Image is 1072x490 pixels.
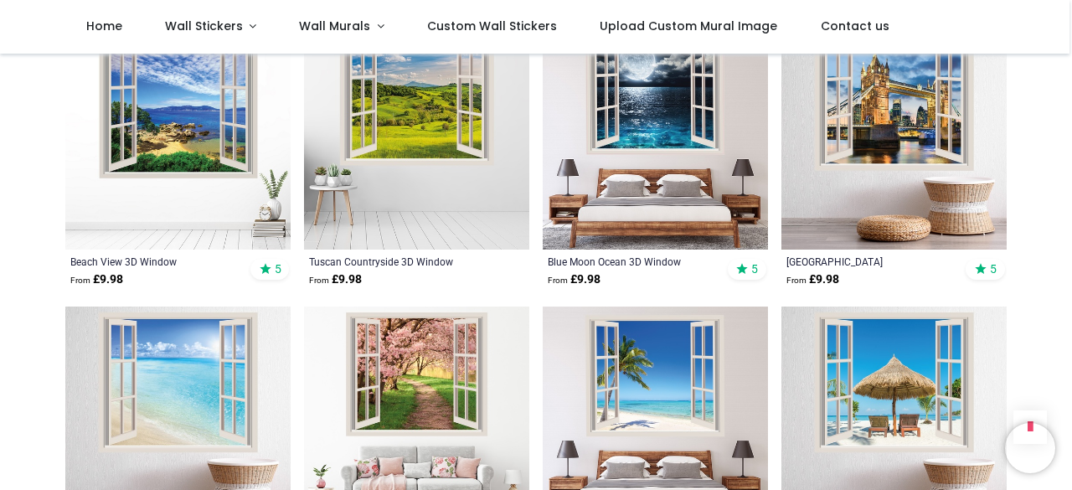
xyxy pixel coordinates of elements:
span: Wall Murals [299,18,370,34]
span: Contact us [821,18,889,34]
a: [GEOGRAPHIC_DATA] [GEOGRAPHIC_DATA] 3D Window [786,255,958,268]
span: 5 [751,261,758,276]
a: Beach View 3D Window [70,255,242,268]
span: 5 [275,261,281,276]
strong: £ 9.98 [70,271,123,288]
strong: £ 9.98 [309,271,362,288]
span: From [70,276,90,285]
img: Beach View 3D Window Wall Sticker [65,24,291,250]
span: Custom Wall Stickers [427,18,557,34]
strong: £ 9.98 [786,271,839,288]
iframe: Brevo live chat [1005,423,1055,473]
span: Wall Stickers [165,18,243,34]
span: Home [86,18,122,34]
span: 5 [990,261,997,276]
span: From [548,276,568,285]
a: Tuscan Countryside 3D Window [309,255,481,268]
span: Upload Custom Mural Image [600,18,777,34]
img: Blue Moon Ocean 3D Window Wall Sticker [543,24,768,250]
a: Blue Moon Ocean 3D Window [548,255,719,268]
span: From [786,276,807,285]
span: From [309,276,329,285]
img: Tuscan Countryside 3D Window Wall Sticker [304,24,529,250]
strong: £ 9.98 [548,271,600,288]
img: Tower Bridge London 3D Window Wall Sticker [781,24,1007,250]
